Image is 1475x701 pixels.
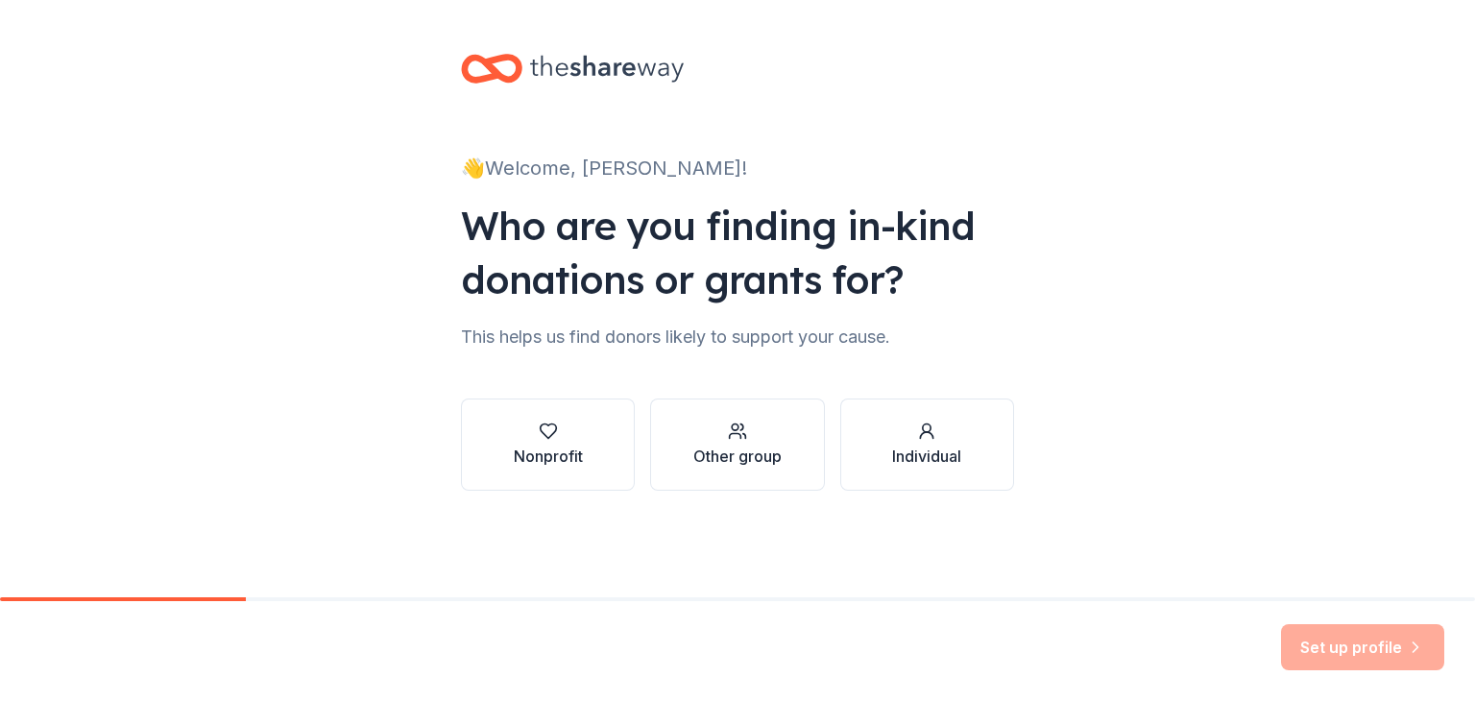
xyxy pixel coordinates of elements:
[650,399,824,491] button: Other group
[461,199,1014,306] div: Who are you finding in-kind donations or grants for?
[840,399,1014,491] button: Individual
[514,445,583,468] div: Nonprofit
[892,445,961,468] div: Individual
[693,445,782,468] div: Other group
[461,153,1014,183] div: 👋 Welcome, [PERSON_NAME]!
[461,322,1014,352] div: This helps us find donors likely to support your cause.
[461,399,635,491] button: Nonprofit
